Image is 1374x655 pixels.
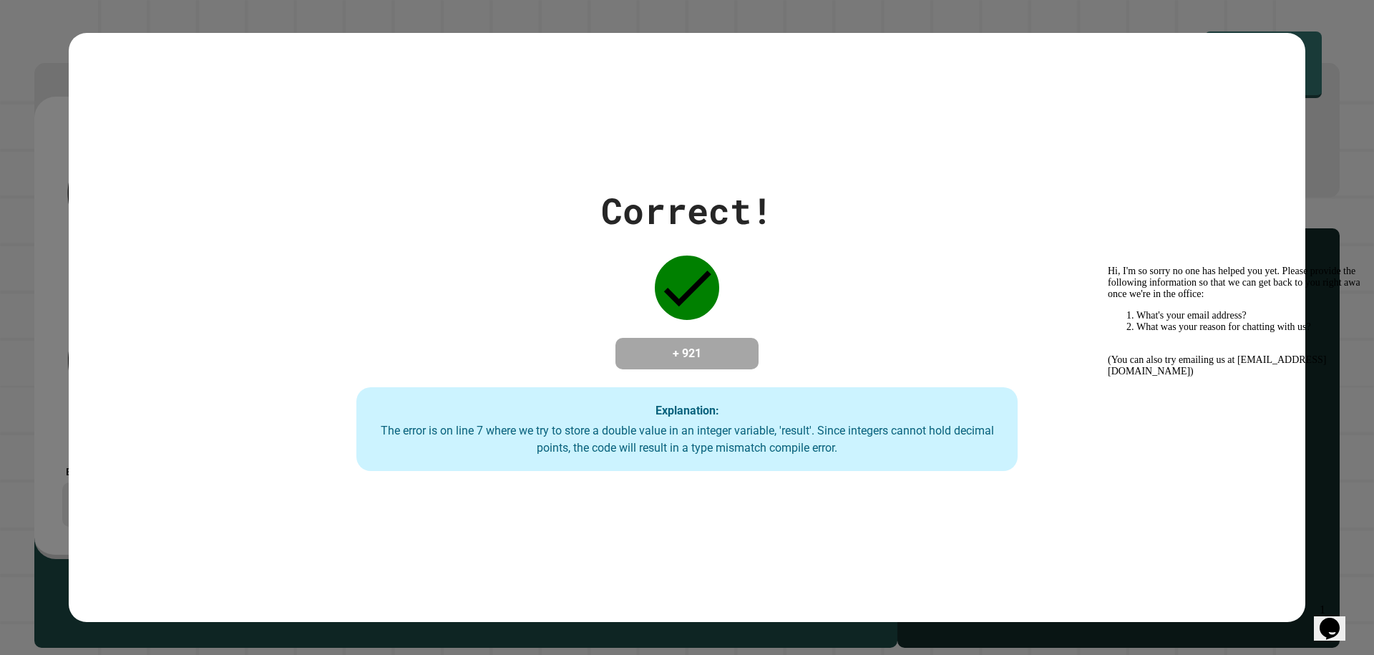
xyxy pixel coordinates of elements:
[601,184,773,238] div: Correct!
[1102,260,1360,591] iframe: chat widget
[34,62,263,73] li: What was your reason for chatting with us?
[371,422,1004,457] div: The error is on line 7 where we try to store a double value in an integer variable, 'result'. Sin...
[1314,598,1360,641] iframe: To enrich screen reader interactions, please activate Accessibility in Grammarly extension settings
[6,6,263,117] span: Hi, I'm so sorry no one has helped you yet. Please provide the following information so that we c...
[34,50,263,62] li: What's your email address?
[656,403,719,417] strong: Explanation:
[630,345,744,362] h4: + 921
